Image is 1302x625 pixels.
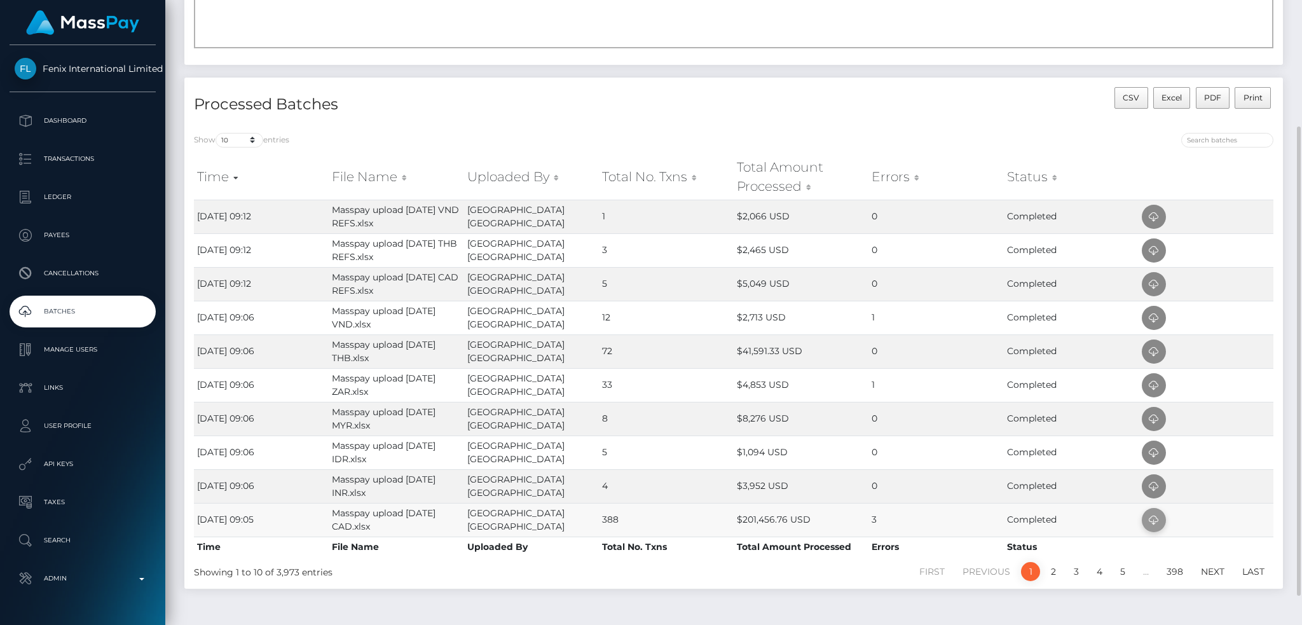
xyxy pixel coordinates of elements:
[15,111,151,130] p: Dashboard
[194,368,329,402] td: [DATE] 09:06
[10,448,156,480] a: API Keys
[15,531,151,550] p: Search
[599,200,734,233] td: 1
[1160,562,1190,581] a: 398
[329,469,463,503] td: Masspay upload [DATE] INR.xlsx
[599,469,734,503] td: 4
[1196,87,1230,109] button: PDF
[10,105,156,137] a: Dashboard
[10,258,156,289] a: Cancellations
[464,334,599,368] td: [GEOGRAPHIC_DATA] [GEOGRAPHIC_DATA]
[10,525,156,556] a: Search
[15,416,151,436] p: User Profile
[329,301,463,334] td: Masspay upload [DATE] VND.xlsx
[1004,200,1139,233] td: Completed
[464,267,599,301] td: [GEOGRAPHIC_DATA] [GEOGRAPHIC_DATA]
[734,155,868,200] th: Total Amount Processed: activate to sort column ascending
[464,233,599,267] td: [GEOGRAPHIC_DATA] [GEOGRAPHIC_DATA]
[194,301,329,334] td: [DATE] 09:06
[868,503,1003,537] td: 3
[10,486,156,518] a: Taxes
[15,188,151,207] p: Ledger
[10,219,156,251] a: Payees
[599,334,734,368] td: 72
[1153,87,1191,109] button: Excel
[194,537,329,557] th: Time
[1244,93,1263,102] span: Print
[10,372,156,404] a: Links
[194,503,329,537] td: [DATE] 09:05
[734,503,868,537] td: $201,456.76 USD
[194,133,289,148] label: Show entries
[599,267,734,301] td: 5
[1044,562,1063,581] a: 2
[1204,93,1221,102] span: PDF
[1004,301,1139,334] td: Completed
[868,301,1003,334] td: 1
[1123,93,1139,102] span: CSV
[15,58,36,79] img: Fenix International Limited
[1004,469,1139,503] td: Completed
[329,200,463,233] td: Masspay upload [DATE] VND REFS.xlsx
[1235,87,1271,109] button: Print
[1004,537,1139,557] th: Status
[868,368,1003,402] td: 1
[464,436,599,469] td: [GEOGRAPHIC_DATA] [GEOGRAPHIC_DATA]
[599,436,734,469] td: 5
[1090,562,1109,581] a: 4
[15,378,151,397] p: Links
[1004,402,1139,436] td: Completed
[734,200,868,233] td: $2,066 USD
[868,334,1003,368] td: 0
[329,436,463,469] td: Masspay upload [DATE] IDR.xlsx
[10,296,156,327] a: Batches
[1021,562,1040,581] a: 1
[329,503,463,537] td: Masspay upload [DATE] CAD.xlsx
[10,143,156,175] a: Transactions
[868,155,1003,200] th: Errors: activate to sort column ascending
[734,267,868,301] td: $5,049 USD
[194,200,329,233] td: [DATE] 09:12
[329,402,463,436] td: Masspay upload [DATE] MYR.xlsx
[15,569,151,588] p: Admin
[1004,368,1139,402] td: Completed
[10,334,156,366] a: Manage Users
[1114,87,1148,109] button: CSV
[10,563,156,594] a: Admin
[599,503,734,537] td: 388
[734,334,868,368] td: $41,591.33 USD
[1162,93,1182,102] span: Excel
[734,537,868,557] th: Total Amount Processed
[734,436,868,469] td: $1,094 USD
[734,233,868,267] td: $2,465 USD
[15,149,151,168] p: Transactions
[194,334,329,368] td: [DATE] 09:06
[329,267,463,301] td: Masspay upload [DATE] CAD REFS.xlsx
[464,402,599,436] td: [GEOGRAPHIC_DATA] [GEOGRAPHIC_DATA]
[15,455,151,474] p: API Keys
[26,10,139,35] img: MassPay Logo
[868,537,1003,557] th: Errors
[10,181,156,213] a: Ledger
[599,301,734,334] td: 12
[10,410,156,442] a: User Profile
[734,402,868,436] td: $8,276 USD
[1067,562,1086,581] a: 3
[599,537,734,557] th: Total No. Txns
[329,155,463,200] th: File Name: activate to sort column ascending
[464,368,599,402] td: [GEOGRAPHIC_DATA] [GEOGRAPHIC_DATA]
[868,402,1003,436] td: 0
[868,267,1003,301] td: 0
[868,233,1003,267] td: 0
[15,340,151,359] p: Manage Users
[1004,155,1139,200] th: Status: activate to sort column ascending
[194,93,724,116] h4: Processed Batches
[734,469,868,503] td: $3,952 USD
[10,63,156,74] span: Fenix International Limited
[464,155,599,200] th: Uploaded By: activate to sort column ascending
[194,267,329,301] td: [DATE] 09:12
[1004,233,1139,267] td: Completed
[599,233,734,267] td: 3
[868,436,1003,469] td: 0
[194,436,329,469] td: [DATE] 09:06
